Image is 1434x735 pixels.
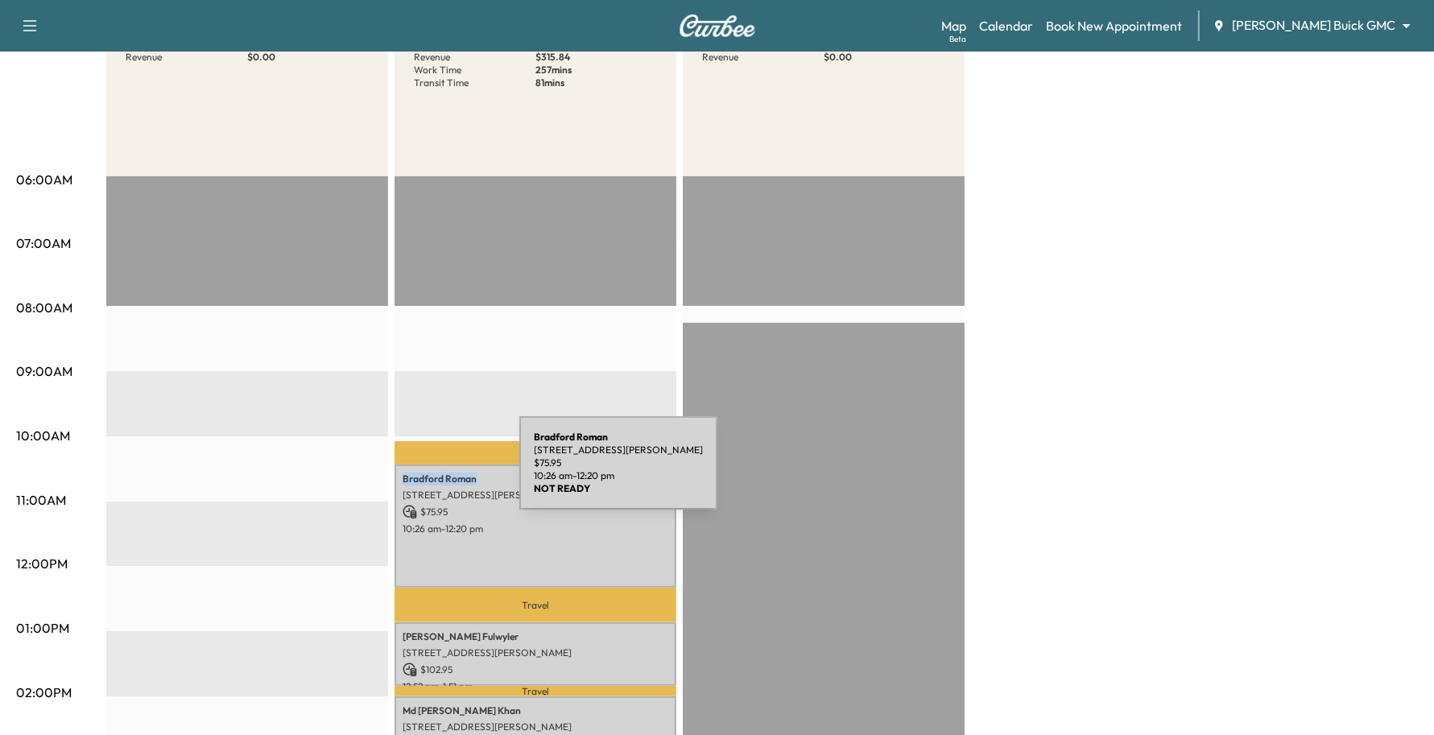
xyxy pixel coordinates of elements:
img: Curbee Logo [679,14,756,37]
p: Work Time [414,64,535,76]
p: 01:00PM [16,618,69,638]
p: Transit Time [414,76,535,89]
b: Bradford Roman [534,431,608,443]
p: [PERSON_NAME] Fulwyler [403,630,668,643]
p: [STREET_ADDRESS][PERSON_NAME] [534,444,703,456]
p: 09:00AM [16,361,72,381]
p: 81 mins [535,76,657,89]
p: Bradford Roman [403,473,668,485]
p: 08:00AM [16,298,72,317]
a: MapBeta [941,16,966,35]
p: $ 0.00 [247,51,369,64]
a: Calendar [979,16,1033,35]
p: $ 0.00 [824,51,945,64]
div: Beta [949,33,966,45]
p: [STREET_ADDRESS][PERSON_NAME] [403,489,668,502]
p: $ 315.84 [535,51,657,64]
p: $ 75.95 [403,505,668,519]
p: 10:26 am - 12:20 pm [534,469,703,482]
p: 257 mins [535,64,657,76]
p: $ 75.95 [534,456,703,469]
p: 10:26 am - 12:20 pm [403,522,668,535]
p: Travel [395,588,676,622]
p: 10:00AM [16,426,70,445]
p: [STREET_ADDRESS][PERSON_NAME] [403,646,668,659]
p: 12:52 pm - 1:51 pm [403,680,668,693]
p: $ 102.95 [403,663,668,677]
p: Travel [395,441,676,464]
p: 12:00PM [16,554,68,573]
a: Book New Appointment [1046,16,1182,35]
p: Travel [395,686,676,696]
p: 07:00AM [16,233,71,253]
p: Revenue [414,51,535,64]
p: Revenue [126,51,247,64]
p: Revenue [702,51,824,64]
span: [PERSON_NAME] Buick GMC [1232,16,1395,35]
p: 11:00AM [16,490,66,510]
p: Md [PERSON_NAME] Khan [403,704,668,717]
p: [STREET_ADDRESS][PERSON_NAME] [403,721,668,733]
p: 06:00AM [16,170,72,189]
b: NOT READY [534,482,590,494]
p: 02:00PM [16,683,72,702]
